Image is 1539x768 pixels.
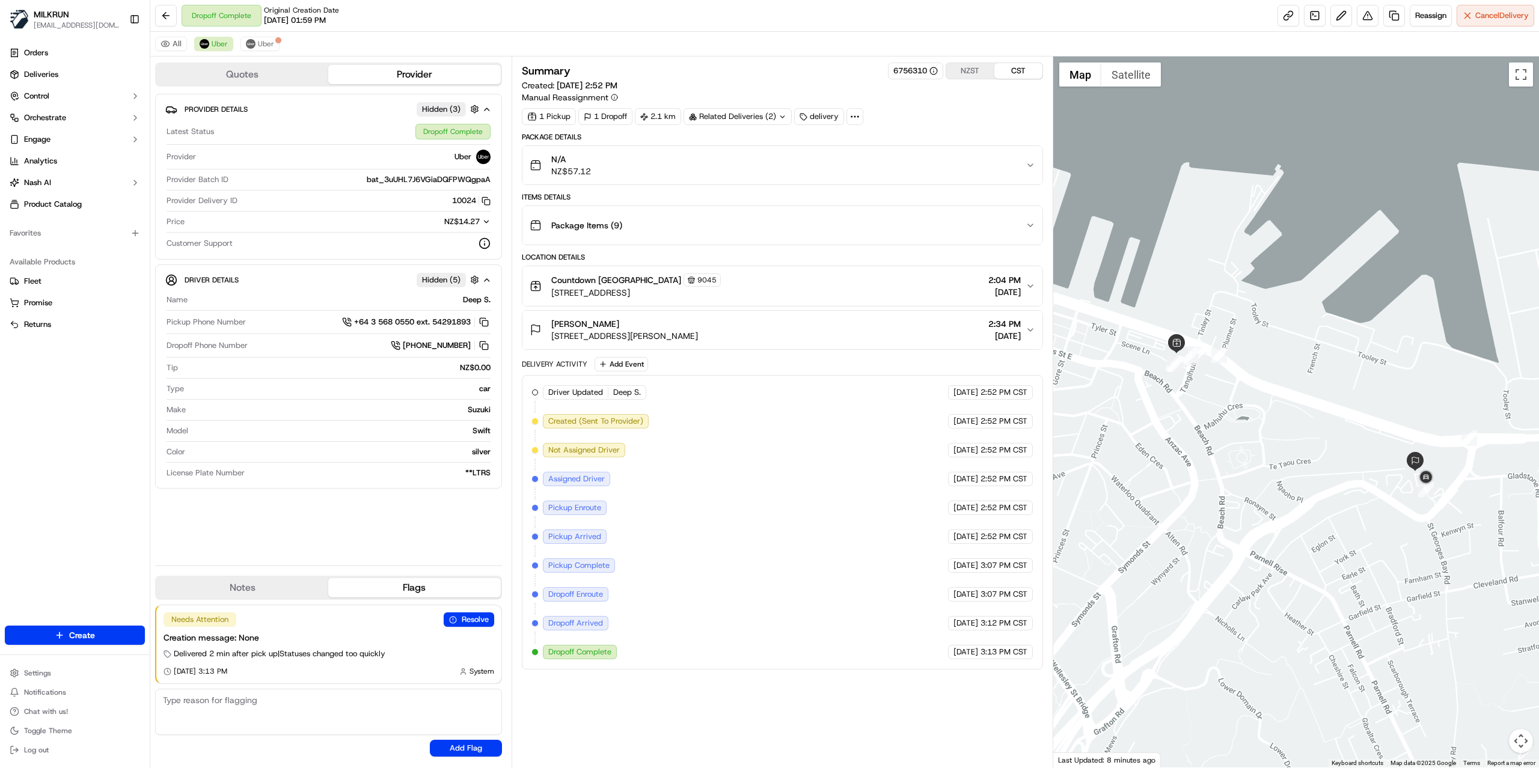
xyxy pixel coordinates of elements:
[164,632,494,644] div: Creation message: None
[24,199,82,210] span: Product Catalog
[5,703,145,720] button: Chat with us!
[595,357,648,371] button: Add Event
[167,126,214,137] span: Latest Status
[5,315,145,334] button: Returns
[417,272,482,287] button: Hidden (5)
[24,112,66,123] span: Orchestrate
[444,216,480,227] span: NZ$14.27
[548,387,603,398] span: Driver Updated
[551,330,698,342] span: [STREET_ADDRESS][PERSON_NAME]
[994,63,1042,79] button: CST
[246,39,255,49] img: uber-new-logo.jpeg
[522,91,608,103] span: Manual Reassignment
[185,275,239,285] span: Driver Details
[354,317,471,328] span: +64 3 568 0550 ext. 54291893
[24,156,57,166] span: Analytics
[167,317,246,328] span: Pickup Phone Number
[174,648,385,659] span: Delivered 2 min after pick up | Statuses changed too quickly
[5,5,124,34] button: MILKRUNMILKRUN[EMAIL_ADDRESS][DOMAIN_NAME]
[548,589,603,600] span: Dropoff Enroute
[185,105,248,114] span: Provider Details
[1166,356,1181,371] div: 2
[167,151,196,162] span: Provider
[1053,752,1161,767] div: Last Updated: 8 minutes ago
[264,5,339,15] span: Original Creation Date
[34,8,69,20] span: MILKRUN
[1463,760,1480,766] a: Terms (opens in new tab)
[167,404,186,415] span: Make
[1487,760,1535,766] a: Report a map error
[1059,62,1101,87] button: Show street map
[5,108,145,127] button: Orchestrate
[5,65,145,84] a: Deliveries
[522,146,1042,184] button: N/ANZ$57.12
[981,474,1027,484] span: 2:52 PM CST
[981,445,1027,456] span: 2:52 PM CST
[190,446,491,457] div: silver
[454,151,471,162] span: Uber
[1509,729,1533,753] button: Map camera controls
[24,668,51,678] span: Settings
[548,416,643,427] span: Created (Sent To Provider)
[24,177,51,188] span: Nash AI
[24,319,51,330] span: Returns
[10,319,140,330] a: Returns
[328,65,500,84] button: Provider
[522,252,1043,262] div: Location Details
[1415,10,1446,21] span: Reassign
[522,266,1042,306] button: Countdown [GEOGRAPHIC_DATA]9045[STREET_ADDRESS]2:04 PM[DATE]
[953,618,978,629] span: [DATE]
[5,151,145,171] a: Analytics
[5,742,145,758] button: Log out
[981,502,1027,513] span: 2:52 PM CST
[1410,5,1452,26] button: Reassign
[174,666,227,676] span: [DATE] 3:13 PM
[522,132,1043,142] div: Package Details
[156,65,328,84] button: Quotes
[981,560,1027,571] span: 3:07 PM CST
[988,286,1021,298] span: [DATE]
[10,276,140,287] a: Fleet
[548,474,605,484] span: Assigned Driver
[1183,348,1198,364] div: 6
[953,560,978,571] span: [DATE]
[578,108,632,125] div: 1 Dropoff
[1211,347,1227,363] div: 8
[167,174,228,185] span: Provider Batch ID
[367,174,491,185] span: bat_3uUHL7J6VGiaDQFPWQgpaA
[1457,5,1534,26] button: CancelDelivery
[522,206,1042,245] button: Package Items (9)
[551,219,622,231] span: Package Items ( 9 )
[183,362,491,373] div: NZ$0.00
[522,311,1042,349] button: [PERSON_NAME][STREET_ADDRESS][PERSON_NAME]2:34 PM[DATE]
[5,626,145,645] button: Create
[5,665,145,681] button: Settings
[5,43,145,62] a: Orders
[156,578,328,597] button: Notes
[551,153,591,165] span: N/A
[1167,356,1183,372] div: 1
[470,666,494,676] span: System
[24,276,41,287] span: Fleet
[1475,10,1529,21] span: Cancel Delivery
[522,359,587,369] div: Delivery Activity
[1183,350,1199,365] div: 3
[981,416,1027,427] span: 2:52 PM CST
[167,362,178,373] span: Tip
[452,195,491,206] button: 10024
[551,287,721,299] span: [STREET_ADDRESS]
[893,66,938,76] button: 6756310
[1332,759,1383,767] button: Keyboard shortcuts
[5,130,145,149] button: Engage
[10,10,29,29] img: MILKRUN
[342,315,491,329] button: +64 3 568 0550 ext. 54291893
[5,87,145,106] button: Control
[192,294,491,305] div: Deep S.
[167,216,185,227] span: Price
[981,618,1027,629] span: 3:12 PM CST
[24,687,66,697] span: Notifications
[522,79,617,91] span: Created:
[34,20,120,30] span: [EMAIL_ADDRESS][DOMAIN_NAME]
[988,318,1021,330] span: 2:34 PM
